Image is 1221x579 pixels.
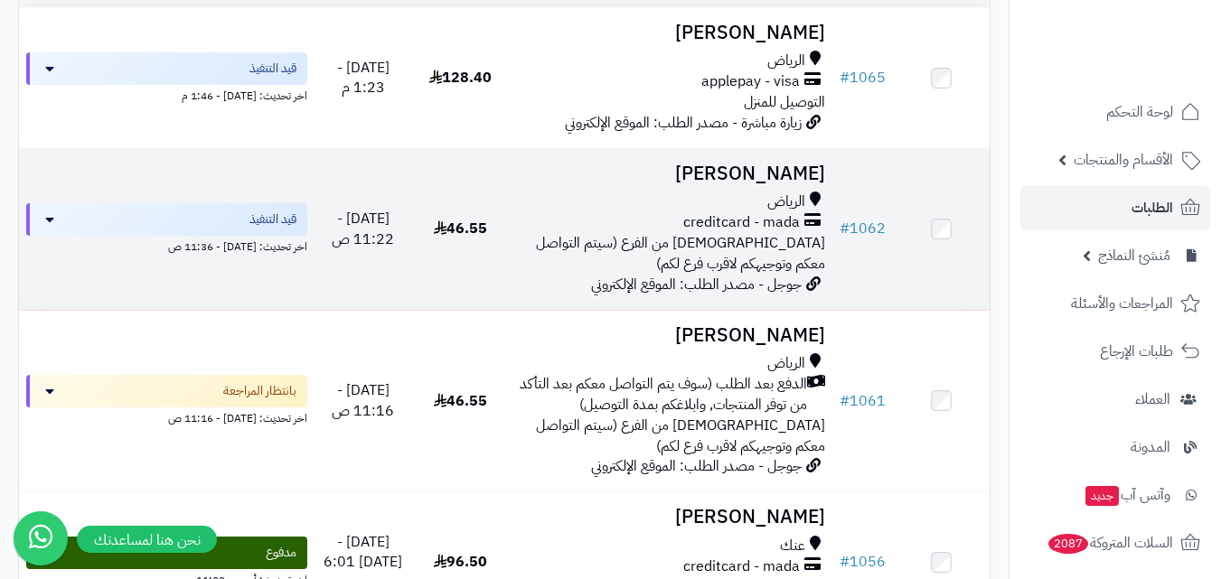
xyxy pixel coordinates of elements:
a: وآتس آبجديد [1020,473,1210,517]
span: قيد التنفيذ [249,60,296,78]
span: creditcard - mada [683,556,800,577]
span: الأقسام والمنتجات [1074,147,1173,173]
span: الدفع بعد الطلب (سوف يتم التواصل معكم بعد التأكد من توفر المنتجات, وابلاغكم بمدة التوصيل) [516,374,807,416]
span: عنك [780,536,805,556]
span: المراجعات والأسئلة [1071,291,1173,316]
span: الرياض [767,191,805,212]
h3: [PERSON_NAME] [516,507,825,528]
span: # [840,67,850,89]
h3: [PERSON_NAME] [516,325,825,346]
span: السلات المتروكة [1047,530,1173,556]
span: وآتس آب [1084,482,1170,508]
span: [DATE] - 11:16 ص [332,379,394,422]
span: جديد [1085,486,1119,506]
img: logo-2.png [1098,51,1204,89]
span: لوحة التحكم [1106,99,1173,125]
span: [DATE] - 1:23 م [337,57,390,99]
span: مدفوع [266,544,296,562]
span: الرياض [767,353,805,374]
div: اخر تحديث: [DATE] - 11:36 ص [26,236,307,255]
span: 2087 [1048,534,1088,554]
span: الرياض [767,51,805,71]
h3: [PERSON_NAME] [516,23,825,43]
a: #1056 [840,551,886,573]
span: 46.55 [434,218,487,239]
span: applepay - visa [701,71,800,92]
a: المدونة [1020,425,1210,469]
span: # [840,390,850,412]
span: [DATE] - 11:22 ص [332,208,394,250]
span: جوجل - مصدر الطلب: الموقع الإلكتروني [591,274,802,295]
a: السلات المتروكة2087 [1020,521,1210,565]
span: 46.55 [434,390,487,412]
span: جوجل - مصدر الطلب: الموقع الإلكتروني [591,455,802,477]
span: 96.50 [434,551,487,573]
a: طلبات الإرجاع [1020,330,1210,373]
span: العملاء [1135,387,1170,412]
a: العملاء [1020,378,1210,421]
span: بانتظار المراجعة [223,382,296,400]
h3: [PERSON_NAME] [516,163,825,184]
span: مُنشئ النماذج [1098,243,1170,268]
span: # [840,551,850,573]
a: الطلبات [1020,186,1210,229]
span: الطلبات [1132,195,1173,220]
span: المدونة [1131,434,1170,460]
a: لوحة التحكم [1020,90,1210,134]
a: #1062 [840,218,886,239]
span: التوصيل للمنزل [744,91,825,113]
a: المراجعات والأسئلة [1020,282,1210,325]
span: زيارة مباشرة - مصدر الطلب: الموقع الإلكتروني [565,112,802,134]
span: 128.40 [429,67,492,89]
span: creditcard - mada [683,212,800,233]
a: #1061 [840,390,886,412]
span: طلبات الإرجاع [1100,339,1173,364]
span: [DEMOGRAPHIC_DATA] من الفرع (سيتم التواصل معكم وتوجيهكم لاقرب فرع لكم) [536,415,825,457]
a: #1065 [840,67,886,89]
span: [DEMOGRAPHIC_DATA] من الفرع (سيتم التواصل معكم وتوجيهكم لاقرب فرع لكم) [536,232,825,275]
span: قيد التنفيذ [249,210,296,229]
div: اخر تحديث: [DATE] - 1:46 م [26,85,307,104]
span: # [840,218,850,239]
div: اخر تحديث: [DATE] - 11:16 ص [26,407,307,426]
